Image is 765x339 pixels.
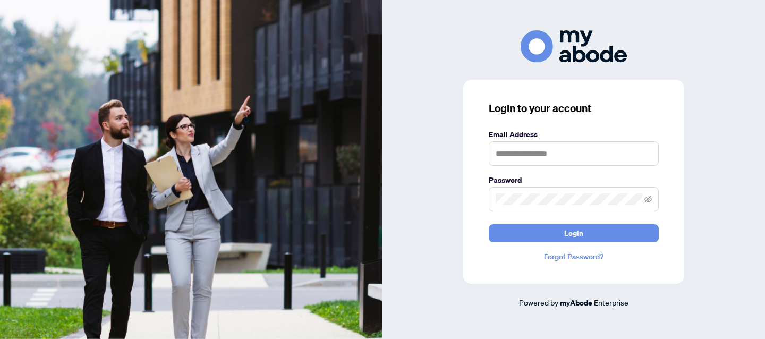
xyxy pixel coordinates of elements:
a: Forgot Password? [489,251,659,262]
a: myAbode [560,297,592,309]
button: Login [489,224,659,242]
span: Login [564,225,583,242]
img: ma-logo [521,30,627,63]
span: eye-invisible [644,196,652,203]
label: Password [489,174,659,186]
label: Email Address [489,129,659,140]
span: Enterprise [594,298,628,307]
span: Powered by [519,298,558,307]
h3: Login to your account [489,101,659,116]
